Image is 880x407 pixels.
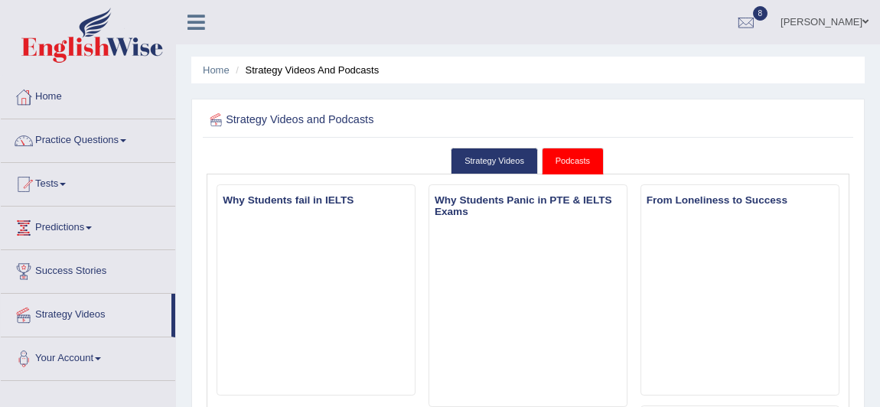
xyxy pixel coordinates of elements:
a: Home [1,76,175,114]
a: Strategy Videos [1,294,171,332]
a: Success Stories [1,250,175,288]
span: 8 [753,6,768,21]
a: Your Account [1,337,175,376]
h2: Strategy Videos and Podcasts [207,110,605,130]
a: Practice Questions [1,119,175,158]
li: Strategy Videos and Podcasts [232,63,379,77]
a: Tests [1,163,175,201]
a: Predictions [1,207,175,245]
a: Strategy Videos [451,148,538,174]
h3: From Loneliness to Success [641,191,839,209]
a: Podcasts [542,148,604,174]
a: Home [203,64,230,76]
h3: Why Students Panic in PTE & IELTS Exams [429,191,627,220]
h3: Why Students fail in IELTS [217,191,415,209]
